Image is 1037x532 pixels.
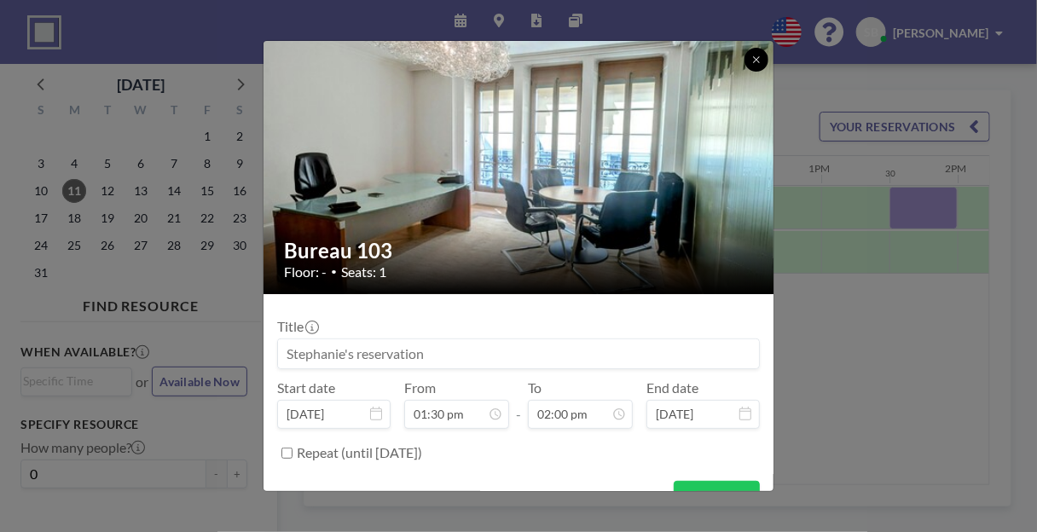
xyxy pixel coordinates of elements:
[404,379,436,396] label: From
[277,318,317,335] label: Title
[341,263,386,280] span: Seats: 1
[528,379,542,396] label: To
[674,481,760,511] button: BOOK NOW
[284,263,327,280] span: Floor: -
[646,379,698,396] label: End date
[331,265,337,278] span: •
[277,379,335,396] label: Start date
[516,385,521,423] span: -
[297,444,422,461] label: Repeat (until [DATE])
[278,339,759,368] input: Stephanie's reservation
[284,238,755,263] h2: Bureau 103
